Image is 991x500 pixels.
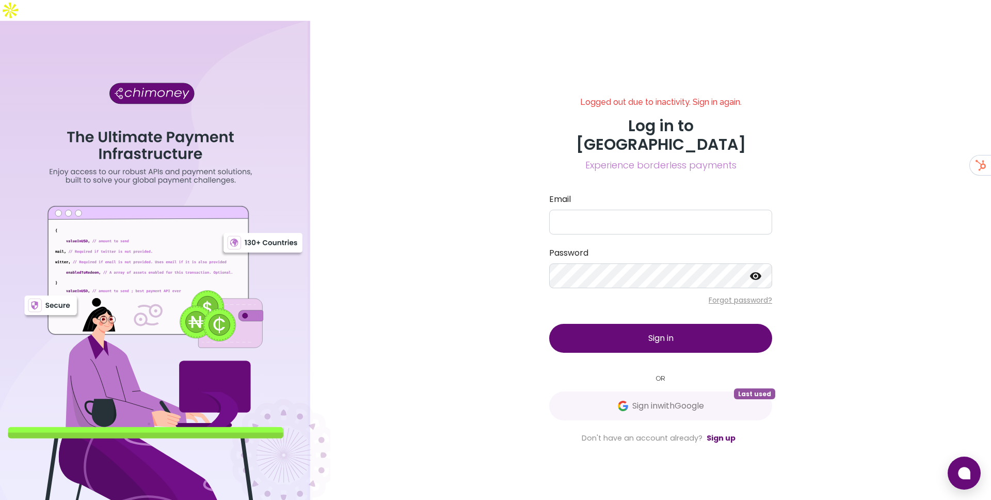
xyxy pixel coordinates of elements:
span: Last used [734,388,775,399]
a: Sign up [707,433,736,443]
button: Open chat window [948,457,981,490]
label: Email [549,193,772,206]
button: GoogleSign inwithGoogleLast used [549,392,772,420]
span: Experience borderless payments [549,158,772,173]
h3: Log in to [GEOGRAPHIC_DATA] [549,117,772,154]
p: Forgot password? [549,295,772,305]
img: Google [618,401,628,411]
label: Password [549,247,772,259]
span: Sign in [648,332,674,344]
h6: Logged out due to inactivity. Sign in again. [549,97,772,117]
button: Sign in [549,324,772,353]
span: Don't have an account already? [582,433,702,443]
span: Sign in with Google [632,400,704,412]
small: OR [549,373,772,383]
